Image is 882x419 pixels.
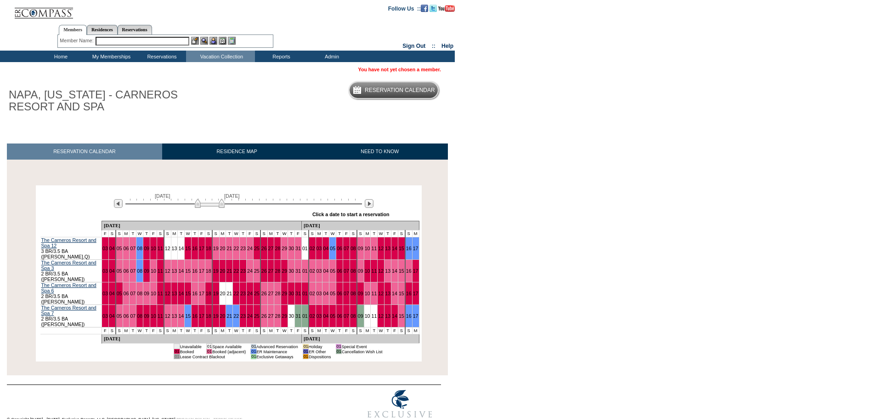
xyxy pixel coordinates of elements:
[399,291,404,296] a: 15
[412,230,419,237] td: M
[391,230,398,237] td: F
[295,230,302,237] td: F
[109,313,115,319] a: 04
[192,268,198,274] a: 16
[130,327,136,334] td: T
[226,291,232,296] a: 21
[330,246,335,251] a: 05
[185,291,191,296] a: 15
[118,25,152,34] a: Reservations
[143,230,150,237] td: T
[295,246,301,251] a: 31
[130,313,136,319] a: 07
[274,230,281,237] td: T
[144,246,149,251] a: 09
[87,25,118,34] a: Residences
[192,291,198,296] a: 16
[406,246,412,251] a: 16
[137,313,142,319] a: 08
[192,327,198,334] td: T
[198,327,205,334] td: F
[254,313,260,319] a: 25
[310,246,315,251] a: 02
[392,313,397,319] a: 14
[114,199,123,208] img: Previous
[108,230,115,237] td: S
[295,268,301,274] a: 31
[282,313,287,319] a: 29
[365,313,370,319] a: 10
[40,237,102,260] td: 3 BR/3.5 BA ([PERSON_NAME],Q)
[109,268,115,274] a: 04
[178,230,185,237] td: T
[358,246,363,251] a: 09
[185,246,191,251] a: 15
[151,268,156,274] a: 10
[206,246,211,251] a: 18
[247,327,254,334] td: F
[191,37,199,45] img: b_edit.gif
[275,268,280,274] a: 28
[255,51,305,62] td: Reports
[316,230,322,237] td: M
[137,268,142,274] a: 08
[371,230,378,237] td: T
[185,230,192,237] td: W
[310,291,315,296] a: 02
[102,268,108,274] a: 03
[233,268,239,274] a: 22
[41,237,96,248] a: The Carneros Resort and Spa 12
[317,291,322,296] a: 03
[213,246,219,251] a: 19
[233,327,240,334] td: W
[344,291,349,296] a: 07
[406,313,412,319] a: 16
[406,291,412,296] a: 16
[226,268,232,274] a: 21
[157,230,164,237] td: S
[281,230,288,237] td: W
[240,327,247,334] td: T
[220,268,226,274] a: 20
[343,230,350,237] td: F
[441,43,453,49] a: Help
[206,291,211,296] a: 18
[34,51,85,62] td: Home
[199,313,204,319] a: 17
[136,51,186,62] td: Reservations
[220,291,226,296] a: 20
[385,268,390,274] a: 13
[358,291,363,296] a: 09
[192,246,198,251] a: 16
[124,313,129,319] a: 06
[323,313,328,319] a: 04
[102,246,108,251] a: 03
[323,268,328,274] a: 04
[178,313,184,319] a: 14
[371,313,377,319] a: 11
[117,313,122,319] a: 05
[172,313,177,319] a: 13
[220,313,226,319] a: 20
[268,268,274,274] a: 27
[213,268,219,274] a: 19
[172,268,177,274] a: 13
[240,291,246,296] a: 23
[392,291,397,296] a: 14
[130,246,136,251] a: 07
[378,291,384,296] a: 12
[226,313,232,319] a: 21
[116,327,123,334] td: S
[212,230,219,237] td: S
[365,246,370,251] a: 10
[312,212,390,217] div: Click a date to start a reservation
[330,313,335,319] a: 05
[155,193,170,199] span: [DATE]
[438,5,455,12] img: Subscribe to our YouTube Channel
[302,313,308,319] a: 01
[413,268,418,274] a: 17
[41,305,96,316] a: The Carneros Resort and Spa 7
[108,327,115,334] td: S
[40,282,102,305] td: 2 BR/3.5 BA ([PERSON_NAME])
[309,230,316,237] td: S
